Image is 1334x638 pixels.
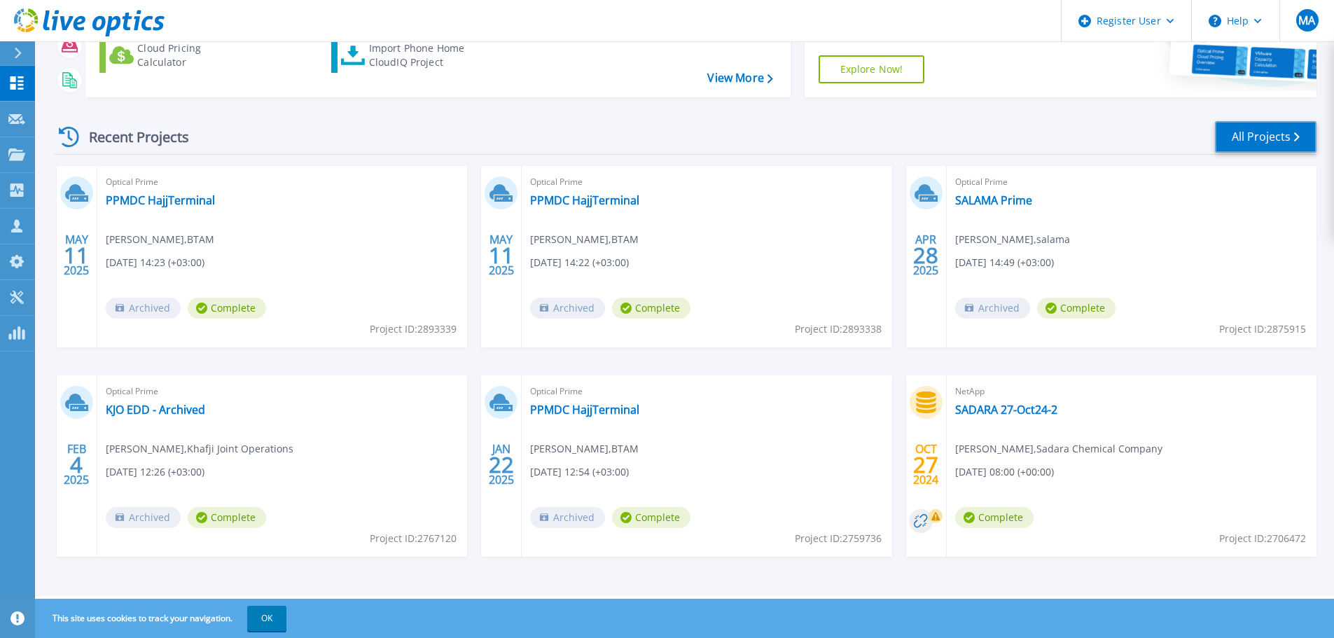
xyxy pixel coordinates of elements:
span: Optical Prime [955,174,1308,190]
a: SADARA 27-Oct24-2 [955,403,1057,417]
div: Recent Projects [54,120,208,154]
span: 11 [64,249,89,261]
span: 4 [70,459,83,471]
span: MA [1298,15,1315,26]
a: All Projects [1215,121,1316,153]
span: Complete [612,507,690,528]
button: OK [247,606,286,631]
span: [DATE] 14:22 (+03:00) [530,255,629,270]
span: 11 [489,249,514,261]
span: Archived [955,298,1030,319]
a: PPMDC HajjTerminal [530,193,639,207]
span: Optical Prime [106,384,459,399]
span: This site uses cookies to track your navigation. [39,606,286,631]
div: MAY 2025 [63,230,90,281]
span: NetApp [955,384,1308,399]
span: Optical Prime [530,174,883,190]
span: [DATE] 08:00 (+00:00) [955,464,1054,480]
span: Project ID: 2767120 [370,531,457,546]
div: Import Phone Home CloudIQ Project [369,41,478,69]
span: Archived [530,298,605,319]
span: Complete [955,507,1034,528]
span: Complete [612,298,690,319]
span: 22 [489,459,514,471]
span: Optical Prime [530,384,883,399]
div: OCT 2024 [912,439,939,490]
span: Project ID: 2893339 [370,321,457,337]
span: Complete [1037,298,1116,319]
span: [PERSON_NAME] , salama [955,232,1070,247]
span: 27 [913,459,938,471]
span: [DATE] 14:49 (+03:00) [955,255,1054,270]
span: Complete [188,298,266,319]
div: JAN 2025 [488,439,515,490]
a: Cloud Pricing Calculator [99,38,256,73]
a: PPMDC HajjTerminal [530,403,639,417]
span: Project ID: 2875915 [1219,321,1306,337]
div: APR 2025 [912,230,939,281]
a: SALAMA Prime [955,193,1032,207]
span: [DATE] 12:26 (+03:00) [106,464,204,480]
div: MAY 2025 [488,230,515,281]
span: [PERSON_NAME] , Khafji Joint Operations [106,441,293,457]
a: PPMDC HajjTerminal [106,193,215,207]
a: Explore Now! [819,55,925,83]
span: [PERSON_NAME] , BTAM [106,232,214,247]
div: Cloud Pricing Calculator [137,41,249,69]
span: Project ID: 2759736 [795,531,882,546]
span: Archived [530,507,605,528]
span: Project ID: 2893338 [795,321,882,337]
span: 28 [913,249,938,261]
span: Archived [106,298,181,319]
span: [PERSON_NAME] , Sadara Chemical Company [955,441,1162,457]
a: KJO EDD - Archived [106,403,205,417]
div: FEB 2025 [63,439,90,490]
span: Archived [106,507,181,528]
a: View More [707,71,772,85]
span: Project ID: 2706472 [1219,531,1306,546]
span: [PERSON_NAME] , BTAM [530,232,639,247]
span: Optical Prime [106,174,459,190]
span: [DATE] 12:54 (+03:00) [530,464,629,480]
span: [DATE] 14:23 (+03:00) [106,255,204,270]
span: Complete [188,507,266,528]
span: [PERSON_NAME] , BTAM [530,441,639,457]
